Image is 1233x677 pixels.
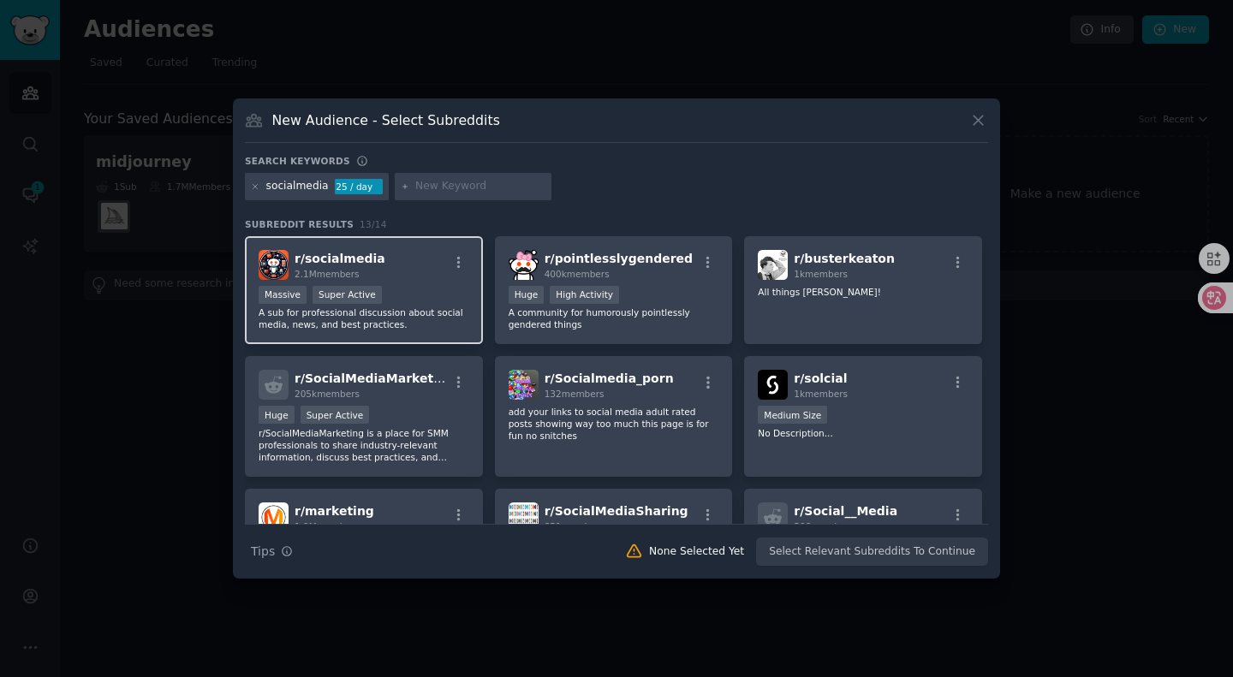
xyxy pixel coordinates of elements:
span: 1k members [794,269,848,279]
img: socialmedia [259,250,289,280]
p: r/SocialMediaMarketing is a place for SMM professionals to share industry-relevant information, d... [259,427,469,463]
span: r/ socialmedia [295,252,385,265]
div: Medium Size [758,406,827,424]
img: pointlesslygendered [509,250,539,280]
img: SocialMediaSharing [509,502,539,532]
span: 132 members [545,389,605,399]
img: solcial [758,370,788,400]
p: No Description... [758,427,968,439]
div: None Selected Yet [649,544,744,560]
span: r/ pointlesslygendered [545,252,693,265]
span: r/ Social__Media [794,504,897,518]
span: 2.1M members [295,269,360,279]
span: r/ solcial [794,371,847,385]
span: Tips [251,543,275,561]
div: 25 / day [335,179,383,194]
input: New Keyword [415,179,545,194]
span: r/ Socialmedia_porn [545,371,674,385]
div: High Activity [550,286,619,304]
span: r/ marketing [295,504,374,518]
div: Huge [509,286,545,304]
span: 13 / 14 [360,219,387,229]
div: Super Active [301,406,370,424]
div: Huge [259,406,295,424]
span: r/ SocialMediaSharing [545,504,688,518]
p: All things [PERSON_NAME]! [758,286,968,298]
div: Super Active [313,286,382,304]
h3: Search keywords [245,155,350,167]
img: busterkeaton [758,250,788,280]
p: A sub for professional discussion about social media, news, and best practices. [259,306,469,330]
span: r/ busterkeaton [794,252,895,265]
span: r/ SocialMediaMarketing [295,371,455,385]
span: 1k members [794,389,848,399]
img: Socialmedia_porn [509,370,539,400]
div: Massive [259,286,307,304]
p: add your links to social media adult rated posts showing way too much this page is for fun no sni... [509,406,719,442]
span: 508 members [794,521,854,532]
div: socialmedia [266,179,329,194]
p: A community for humorously pointlessly gendered things [509,306,719,330]
span: 205k members [295,389,360,399]
h3: New Audience - Select Subreddits [272,111,500,129]
span: 851 members [545,521,605,532]
span: 400k members [545,269,610,279]
span: Subreddit Results [245,218,354,230]
img: marketing [259,502,289,532]
button: Tips [245,537,299,567]
span: 1.9M members [295,521,360,532]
